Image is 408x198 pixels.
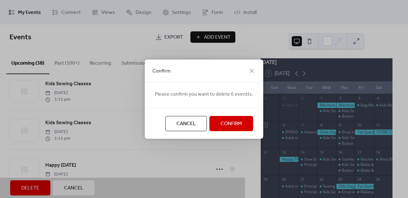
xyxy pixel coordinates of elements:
span: Please confirm you want to delete 6 event(s. [155,91,253,98]
span: Confirm [220,120,242,128]
span: Confirm [152,67,171,75]
span: Cancel [176,120,196,128]
button: Confirm [209,116,253,131]
button: Cancel [165,116,207,131]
